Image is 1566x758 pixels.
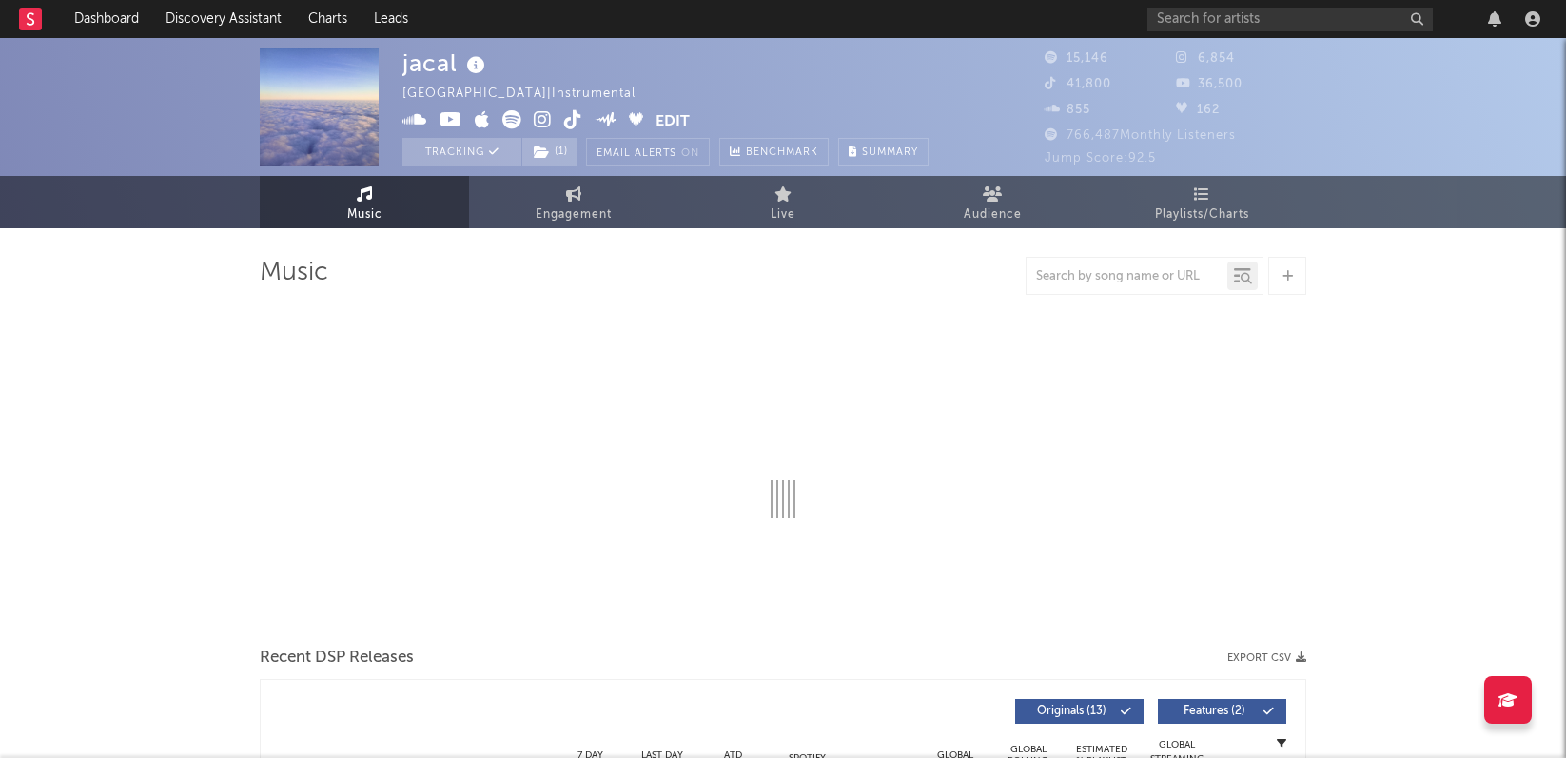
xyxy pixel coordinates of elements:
a: Music [260,176,469,228]
button: Edit [656,110,690,134]
span: Originals ( 13 ) [1028,706,1115,717]
span: 6,854 [1176,52,1235,65]
span: Benchmark [746,142,818,165]
span: 36,500 [1176,78,1243,90]
div: [GEOGRAPHIC_DATA] | Instrumental [402,83,657,106]
span: Features ( 2 ) [1170,706,1258,717]
span: 15,146 [1045,52,1108,65]
span: Recent DSP Releases [260,647,414,670]
span: ( 1 ) [521,138,577,166]
button: (1) [522,138,577,166]
button: Summary [838,138,929,166]
button: Email AlertsOn [586,138,710,166]
a: Live [678,176,888,228]
span: 41,800 [1045,78,1111,90]
input: Search for artists [1147,8,1433,31]
div: jacal [402,48,490,79]
input: Search by song name or URL [1027,269,1227,284]
a: Audience [888,176,1097,228]
a: Playlists/Charts [1097,176,1306,228]
a: Benchmark [719,138,829,166]
button: Originals(13) [1015,699,1144,724]
span: 766,487 Monthly Listeners [1045,129,1236,142]
span: Summary [862,147,918,158]
span: 855 [1045,104,1090,116]
span: Music [347,204,382,226]
span: 162 [1176,104,1220,116]
button: Tracking [402,138,521,166]
span: Engagement [536,204,612,226]
a: Engagement [469,176,678,228]
span: Live [771,204,795,226]
em: On [681,148,699,159]
button: Export CSV [1227,652,1306,664]
span: Audience [964,204,1022,226]
span: Jump Score: 92.5 [1045,152,1156,165]
span: Playlists/Charts [1155,204,1249,226]
button: Features(2) [1158,699,1286,724]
